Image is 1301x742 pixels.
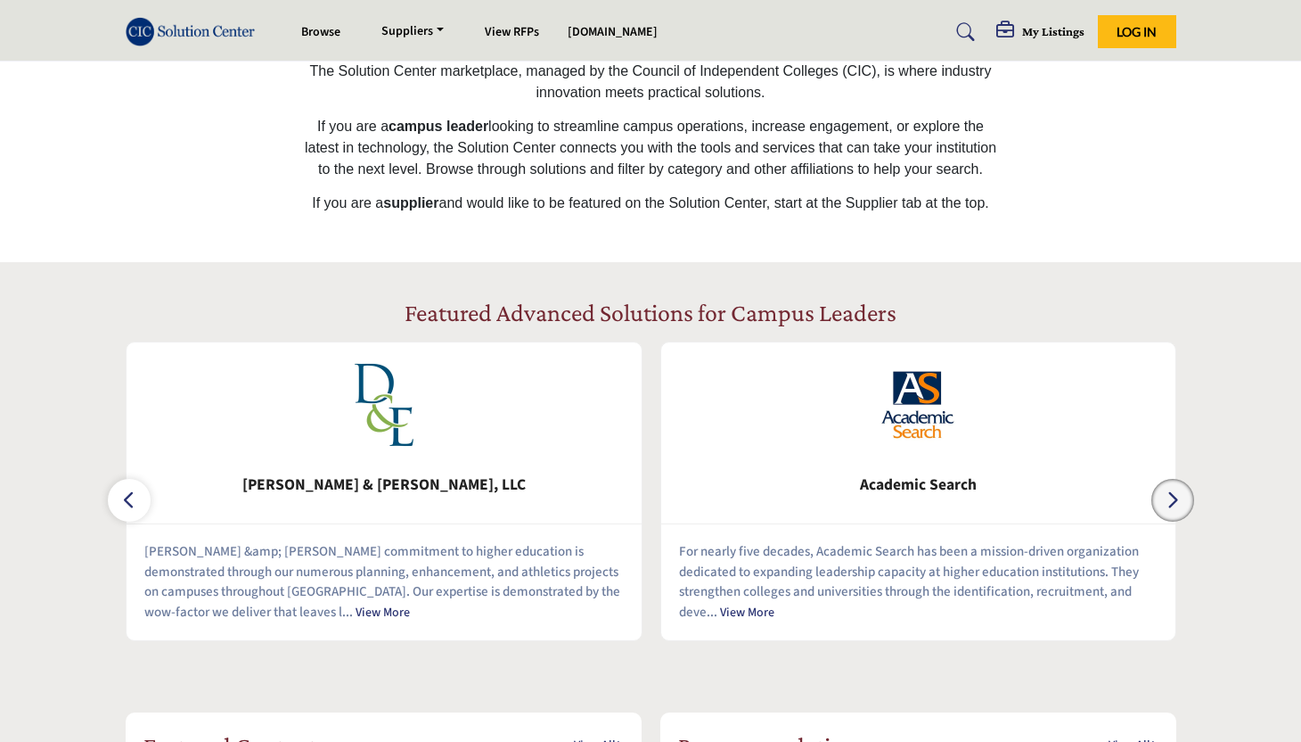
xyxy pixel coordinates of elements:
a: [PERSON_NAME] & [PERSON_NAME], LLC [127,462,642,509]
img: Site Logo [126,17,265,46]
span: Log In [1117,24,1157,39]
span: Academic Search [688,474,1150,497]
span: [PERSON_NAME] & [PERSON_NAME], LLC [153,474,615,497]
div: My Listings [996,21,1084,43]
a: Browse [301,23,340,41]
span: If you are a and would like to be featured on the Solution Center, start at the Supplier tab at t... [312,195,989,210]
img: Academic Search [873,360,962,449]
img: Derck & Edson, LLC [340,360,429,449]
h2: Featured Advanced Solutions for Campus Leaders [405,298,896,328]
button: Log In [1098,15,1176,48]
a: View More [356,604,410,622]
a: View More [720,604,774,622]
a: [DOMAIN_NAME] [568,23,658,41]
span: The Solution Center marketplace, managed by the Council of Independent Colleges (CIC), is where i... [310,63,992,100]
strong: supplier [383,195,438,210]
h5: My Listings [1022,23,1084,39]
b: Derck & Edson, LLC [153,462,615,509]
span: If you are a looking to streamline campus operations, increase engagement, or explore the latest ... [305,119,996,177]
p: For nearly five decades, Academic Search has been a mission-driven organization dedicated to expa... [679,542,1158,622]
b: Academic Search [688,462,1150,509]
span: ... [342,603,353,622]
a: Academic Search [661,462,1176,509]
strong: campus leader [389,119,488,134]
a: Search [939,18,986,46]
a: Suppliers [369,20,456,45]
p: [PERSON_NAME] &amp; [PERSON_NAME] commitment to higher education is demonstrated through our nume... [144,542,624,622]
a: View RFPs [485,23,539,41]
span: ... [707,603,717,622]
